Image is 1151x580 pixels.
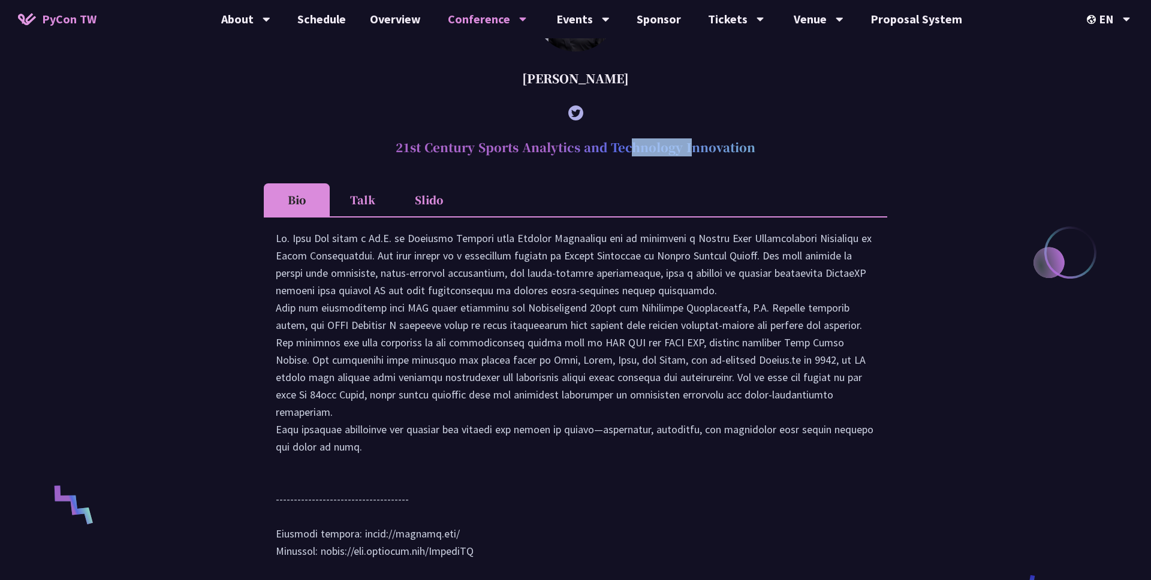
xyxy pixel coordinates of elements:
[264,61,887,96] div: [PERSON_NAME]
[276,229,875,572] div: Lo. Ipsu Dol sitam c Ad.E. se Doeiusmo Tempori utla Etdolor Magnaaliqu eni ad minimveni q Nostru ...
[264,129,887,165] h2: 21st Century Sports Analytics and Technology Innovation
[18,13,36,25] img: Home icon of PyCon TW 2025
[6,4,109,34] a: PyCon TW
[42,10,97,28] span: PyCon TW
[1087,15,1099,24] img: Locale Icon
[396,183,462,216] li: Slido
[330,183,396,216] li: Talk
[264,183,330,216] li: Bio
